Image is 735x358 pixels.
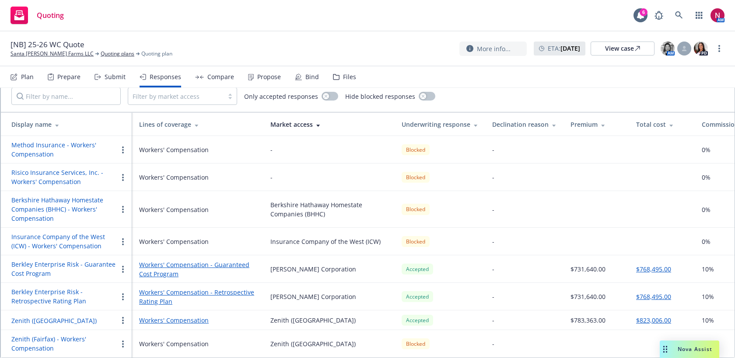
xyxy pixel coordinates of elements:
[139,120,256,129] div: Lines of coverage
[270,316,356,325] div: Zenith ([GEOGRAPHIC_DATA])
[139,260,256,278] a: Workers' Compensation - Guaranteed Cost Program
[139,173,209,182] div: Workers' Compensation
[702,316,714,325] span: 10%
[402,338,430,349] div: Blocked
[11,334,118,353] button: Zenith (Fairfax) - Workers' Compensation
[402,236,430,247] div: Blocked
[660,341,719,358] button: Nova Assist
[702,339,710,348] span: 0%
[270,120,388,129] div: Market access
[492,205,494,214] div: -
[570,120,622,129] div: Premium
[570,264,605,274] div: $731,640.00
[139,316,256,325] a: Workers' Compensation
[257,73,281,80] div: Propose
[636,292,671,301] button: $768,495.00
[305,73,319,80] div: Bind
[492,173,494,182] div: -
[139,288,256,306] a: Workers' Compensation - Retrospective Rating Plan
[492,120,556,129] div: Declination reason
[10,50,94,58] a: Santa [PERSON_NAME] Farms LLC
[270,237,381,246] div: Insurance Company of the West (ICW)
[345,92,415,101] span: Hide blocked responses
[605,42,640,55] div: View case
[139,237,209,246] div: Workers' Compensation
[636,120,688,129] div: Total cost
[560,44,580,52] strong: [DATE]
[402,204,430,215] div: Blocked
[270,292,356,301] div: [PERSON_NAME] Corporation
[139,205,209,214] div: Workers' Compensation
[702,237,710,246] span: 0%
[492,264,494,274] div: -
[492,339,494,348] div: -
[548,44,580,53] span: ETA :
[636,264,671,274] button: $768,495.00
[207,73,234,80] div: Compare
[37,12,64,19] span: Quoting
[492,316,494,325] div: -
[7,3,67,28] a: Quoting
[591,42,654,56] a: View case
[270,264,356,274] div: [PERSON_NAME] Corporation
[11,195,118,223] button: Berkshire Hathaway Homestate Companies (BHHC) - Workers' Compensation
[150,73,181,80] div: Responses
[694,42,708,56] img: photo
[402,264,433,275] div: Accepted
[678,345,712,353] span: Nova Assist
[141,50,172,58] span: Quoting plan
[402,315,433,326] div: Accepted
[477,44,511,53] span: More info...
[714,43,724,54] a: more
[710,8,724,22] img: photo
[459,42,527,56] button: More info...
[492,237,494,246] div: -
[702,292,714,301] span: 10%
[11,260,118,278] button: Berkley Enterprise Risk - Guarantee Cost Program
[402,172,430,183] div: Blocked
[670,7,688,24] a: Search
[402,291,433,302] div: Accepted
[11,140,118,159] button: Method Insurance - Workers' Compensation
[661,42,675,56] img: photo
[11,287,118,306] button: Berkley Enterprise Risk - Retrospective Rating Plan
[139,339,209,348] div: Workers' Compensation
[244,92,318,101] span: Only accepted responses
[492,145,494,154] div: -
[11,316,97,325] button: Zenith ([GEOGRAPHIC_DATA])
[11,168,118,186] button: Risico Insurance Services, Inc. - Workers' Compensation
[492,292,494,301] div: -
[402,144,430,155] div: Blocked
[105,73,126,80] div: Submit
[702,173,710,182] span: 0%
[702,264,714,274] span: 10%
[11,232,118,250] button: Insurance Company of the West (ICW) - Workers' Compensation
[101,50,134,58] a: Quoting plans
[640,8,647,16] div: 6
[270,173,273,182] div: -
[702,205,710,214] span: 0%
[402,120,478,129] div: Underwriting response
[57,73,80,80] div: Prepare
[139,145,209,154] div: Workers' Compensation
[270,339,356,348] div: Zenith ([GEOGRAPHIC_DATA])
[21,73,34,80] div: Plan
[570,292,605,301] div: $731,640.00
[11,120,125,129] div: Display name
[270,145,273,154] div: -
[660,341,671,358] div: Drag to move
[10,39,84,50] span: [NB] 25-26 WC Quote
[11,87,121,105] input: Filter by name...
[702,145,710,154] span: 0%
[343,73,356,80] div: Files
[636,316,671,325] button: $823,006.00
[690,7,708,24] a: Switch app
[650,7,668,24] a: Report a Bug
[270,200,388,219] div: Berkshire Hathaway Homestate Companies (BHHC)
[570,316,605,325] div: $783,363.00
